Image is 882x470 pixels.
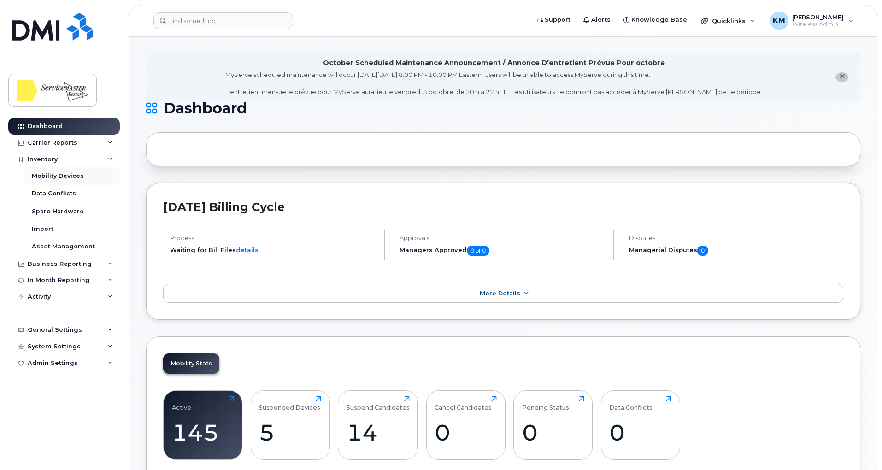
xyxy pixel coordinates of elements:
[629,235,843,241] h4: Disputes
[835,72,848,82] button: close notification
[172,396,234,455] a: Active145
[259,419,321,446] div: 5
[225,70,762,96] div: MyServe scheduled maintenance will occur [DATE][DATE] 8:00 PM - 10:00 PM Eastern. Users will be u...
[435,419,497,446] div: 0
[609,396,671,455] a: Data Conflicts0
[163,200,843,214] h2: [DATE] Billing Cycle
[480,290,520,297] span: More Details
[259,396,321,455] a: Suspended Devices5
[400,235,606,241] h4: Approvals
[170,246,376,254] li: Waiting for Bill Files
[522,419,584,446] div: 0
[323,58,665,68] div: October Scheduled Maintenance Announcement / Annonce D'entretient Prévue Pour octobre
[435,396,492,411] div: Cancel Candidates
[347,419,410,446] div: 14
[170,235,376,241] h4: Process
[467,246,489,256] span: 0 of 0
[259,396,320,411] div: Suspended Devices
[172,419,234,446] div: 145
[236,246,259,253] a: details
[347,396,410,455] a: Suspend Candidates14
[435,396,497,455] a: Cancel Candidates0
[172,396,191,411] div: Active
[629,246,843,256] h5: Managerial Disputes
[400,246,606,256] h5: Managers Approved
[522,396,584,455] a: Pending Status0
[164,101,247,115] span: Dashboard
[842,430,875,463] iframe: Messenger Launcher
[347,396,410,411] div: Suspend Candidates
[609,396,653,411] div: Data Conflicts
[697,246,708,256] span: 0
[522,396,569,411] div: Pending Status
[609,419,671,446] div: 0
